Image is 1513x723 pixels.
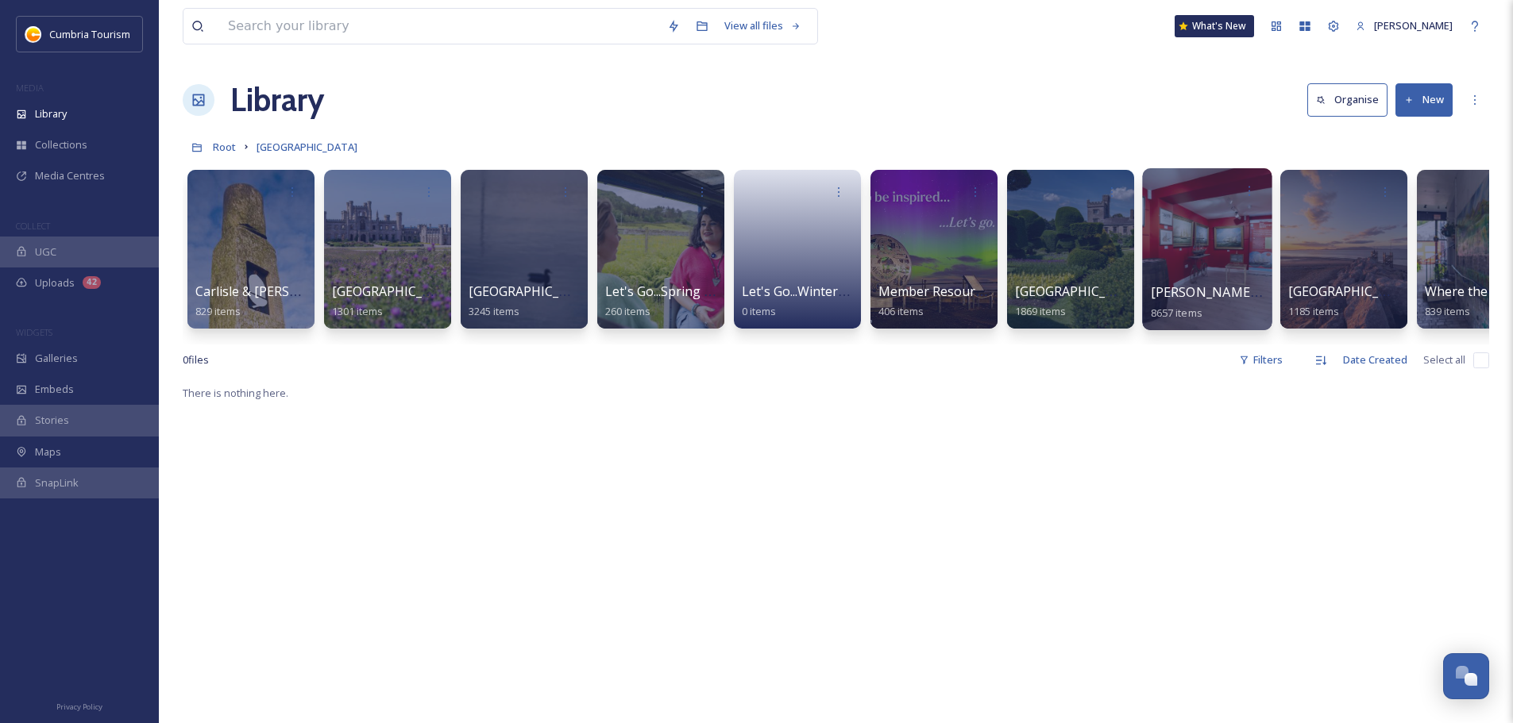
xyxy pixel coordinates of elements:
[25,26,41,42] img: images.jpg
[1015,283,1143,300] span: [GEOGRAPHIC_DATA]
[1395,83,1453,116] button: New
[35,275,75,290] span: Uploads
[716,10,809,41] a: View all files
[16,220,50,232] span: COLLECT
[1015,284,1143,318] a: [GEOGRAPHIC_DATA]1869 items
[1288,283,1416,300] span: [GEOGRAPHIC_DATA]
[1423,352,1465,367] span: Select all
[1175,15,1254,37] a: What's New
[257,137,357,156] a: [GEOGRAPHIC_DATA]
[35,106,67,121] span: Library
[1443,653,1489,699] button: Open Chat
[213,137,236,156] a: Root
[195,304,241,318] span: 829 items
[1231,344,1291,375] div: Filters
[469,284,596,318] a: [GEOGRAPHIC_DATA]3245 items
[56,696,102,715] a: Privacy Policy
[469,283,596,300] span: [GEOGRAPHIC_DATA]
[1151,285,1308,320] a: [PERSON_NAME] Uploads8657 items
[742,283,889,300] span: Let's Go...Winter 2025/26
[1288,304,1339,318] span: 1185 items
[605,284,881,318] a: Let's Go...Spring / Summer 2025 Resource Hub260 items
[213,140,236,154] span: Root
[1288,284,1416,318] a: [GEOGRAPHIC_DATA]1185 items
[35,168,105,183] span: Media Centres
[332,283,603,300] span: [GEOGRAPHIC_DATA] & [GEOGRAPHIC_DATA]
[220,9,659,44] input: Search your library
[332,284,603,318] a: [GEOGRAPHIC_DATA] & [GEOGRAPHIC_DATA]1301 items
[878,304,924,318] span: 406 items
[878,283,994,300] span: Member Resources
[257,140,357,154] span: [GEOGRAPHIC_DATA]
[1151,283,1308,301] span: [PERSON_NAME] Uploads
[35,351,78,366] span: Galleries
[195,284,394,318] a: Carlisle & [PERSON_NAME]'s Wall829 items
[230,76,324,124] a: Library
[195,283,394,300] span: Carlisle & [PERSON_NAME]'s Wall
[35,382,74,397] span: Embeds
[1348,10,1461,41] a: [PERSON_NAME]
[469,304,519,318] span: 3245 items
[35,244,56,260] span: UGC
[183,352,209,367] span: 0 file s
[1015,304,1066,318] span: 1869 items
[35,444,61,460] span: Maps
[1307,83,1388,116] button: Organise
[878,284,994,318] a: Member Resources406 items
[183,386,288,400] span: There is nothing here.
[35,475,79,490] span: SnapLink
[35,413,69,428] span: Stories
[1374,18,1453,33] span: [PERSON_NAME]
[35,137,87,152] span: Collections
[605,283,881,300] span: Let's Go...Spring / Summer 2025 Resource Hub
[1151,305,1202,319] span: 8657 items
[742,304,776,318] span: 0 items
[16,326,52,338] span: WIDGETS
[1335,344,1415,375] div: Date Created
[605,304,650,318] span: 260 items
[49,27,130,41] span: Cumbria Tourism
[742,284,889,318] a: Let's Go...Winter 2025/260 items
[1425,304,1470,318] span: 839 items
[16,82,44,94] span: MEDIA
[332,304,383,318] span: 1301 items
[83,276,101,289] div: 42
[1307,83,1395,116] a: Organise
[56,702,102,712] span: Privacy Policy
